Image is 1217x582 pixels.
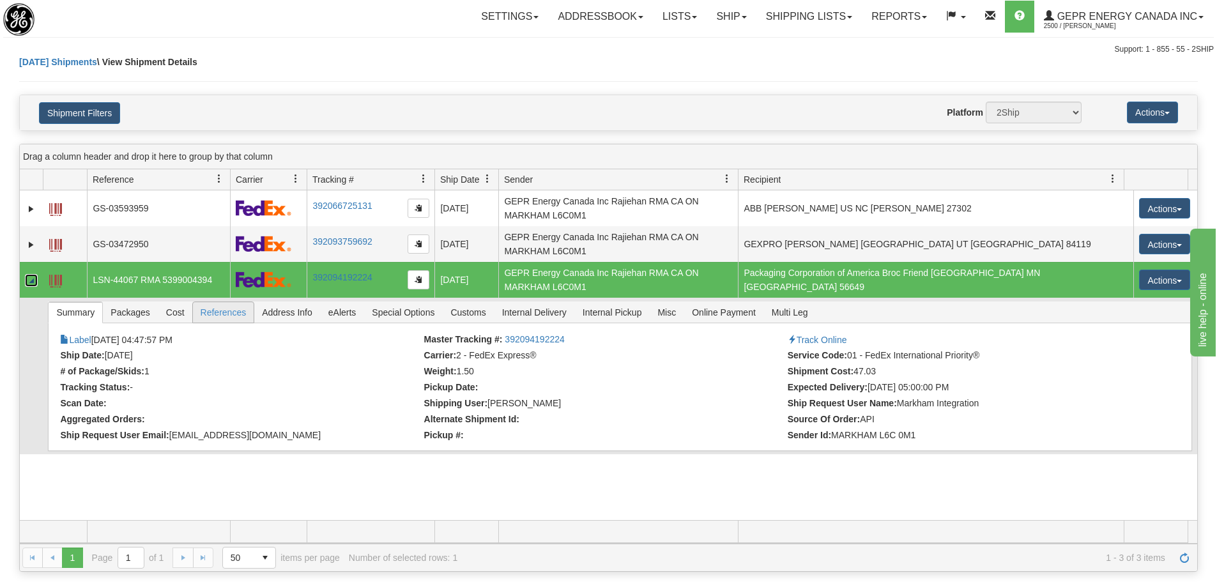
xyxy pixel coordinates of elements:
[222,547,340,569] span: items per page
[788,430,1148,443] li: MARKHAM L6C 0M1
[738,226,1133,262] td: GEXPRO [PERSON_NAME] [GEOGRAPHIC_DATA] UT [GEOGRAPHIC_DATA] 84119
[575,302,650,323] span: Internal Pickup
[424,382,478,392] strong: Pickup Date:
[93,173,134,186] span: Reference
[756,1,862,33] a: Shipping lists
[424,414,519,424] strong: Alternate Shipment Id:
[738,169,1124,190] th: Press ctrl + space to group
[424,366,785,379] li: 1.50
[707,1,756,33] a: Ship
[349,553,457,563] div: Number of selected rows: 1
[49,302,102,323] span: Summary
[25,238,38,251] a: Expand
[222,547,276,569] span: Page sizes drop down
[471,1,548,33] a: Settings
[87,169,230,190] th: Press ctrl + space to group
[60,334,420,347] li: [DATE] 04:47:57 PM
[424,334,503,344] strong: Master Tracking #:
[494,302,574,323] span: Internal Delivery
[434,190,498,226] td: [DATE]
[716,168,738,190] a: Sender filter column settings
[424,430,464,440] strong: Pickup #:
[60,398,106,408] strong: Scan Date:
[231,551,247,564] span: 50
[312,173,354,186] span: Tracking #
[504,173,533,186] span: Sender
[788,382,1148,395] li: [DATE] 05:00:00 PM
[1102,168,1124,190] a: Recipient filter column settings
[25,274,38,287] a: Collapse
[312,272,372,282] a: 392094192224
[653,1,707,33] a: Lists
[60,430,169,440] strong: Ship Request User Email:
[477,168,498,190] a: Ship Date filter column settings
[788,414,861,424] strong: Source Of Order:
[230,169,307,190] th: Press ctrl + space to group
[92,547,164,569] span: Page of 1
[97,57,197,67] span: \ View Shipment Details
[321,302,364,323] span: eAlerts
[60,382,130,392] strong: Tracking Status:
[505,334,564,344] a: 392094192224
[236,272,291,287] img: 2 - FedEx Express®
[87,226,230,262] td: GS-03472950
[434,169,498,190] th: Press ctrl + space to group
[408,199,429,218] button: Copy to clipboard
[947,106,983,119] label: Platform
[312,201,372,211] a: 392066725131
[862,1,937,33] a: Reports
[49,233,62,254] a: Label
[1139,234,1190,254] button: Actions
[60,350,420,363] li: [DATE]
[60,382,420,395] li: -
[1188,226,1216,356] iframe: chat widget
[60,414,144,424] strong: Aggregated Orders:
[548,1,653,33] a: Addressbook
[1127,102,1178,123] button: Actions
[788,414,1148,427] li: API
[158,302,192,323] span: Cost
[364,302,442,323] span: Special Options
[39,102,120,124] button: Shipment Filters
[424,350,785,363] li: 2 - FedEx Express®
[738,262,1133,298] td: Packaging Corporation of America Broc Friend [GEOGRAPHIC_DATA] MN [GEOGRAPHIC_DATA] 56649
[20,144,1197,169] div: grid grouping header
[3,3,34,36] img: logo2500.jpg
[1174,548,1195,568] a: Refresh
[424,398,785,411] li: Rajiehan Ramachandran (29976)
[312,236,372,247] a: 392093759692
[498,169,738,190] th: Press ctrl + space to group
[1054,11,1197,22] span: GEPR Energy Canada Inc
[208,168,230,190] a: Reference filter column settings
[236,200,291,216] img: 2 - FedEx Express®
[788,350,847,360] strong: Service Code:
[19,57,97,67] a: [DATE] Shipments
[424,398,488,408] strong: Shipping User:
[440,173,479,186] span: Ship Date
[49,197,62,218] a: Label
[738,190,1133,226] td: ABB [PERSON_NAME] US NC [PERSON_NAME] 27302
[744,173,781,186] span: Recipient
[87,190,230,226] td: GS-03593959
[413,168,434,190] a: Tracking # filter column settings
[62,548,82,568] span: Page 1
[193,302,254,323] span: References
[10,8,118,23] div: live help - online
[498,226,738,262] td: GEPR Energy Canada Inc Rajiehan RMA CA ON MARKHAM L6C0M1
[788,398,1148,411] li: Markham Integration
[788,398,897,408] strong: Ship Request User Name:
[1139,198,1190,218] button: Actions
[498,190,738,226] td: GEPR Energy Canada Inc Rajiehan RMA CA ON MARKHAM L6C0M1
[466,553,1165,563] span: 1 - 3 of 3 items
[103,302,157,323] span: Packages
[434,226,498,262] td: [DATE]
[498,262,738,298] td: GEPR Energy Canada Inc Rajiehan RMA CA ON MARKHAM L6C0M1
[1044,20,1140,33] span: 2500 / [PERSON_NAME]
[434,262,498,298] td: [DATE]
[25,203,38,215] a: Expand
[118,548,144,568] input: Page 1
[788,382,868,392] strong: Expected Delivery:
[60,350,104,360] strong: Ship Date:
[236,173,263,186] span: Carrier
[60,430,420,443] li: [EMAIL_ADDRESS][DOMAIN_NAME]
